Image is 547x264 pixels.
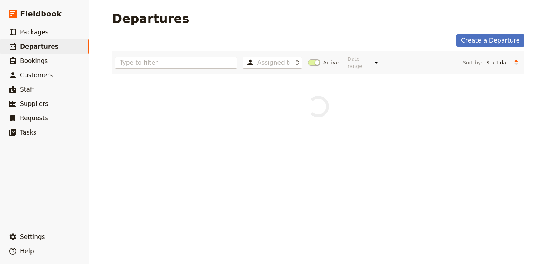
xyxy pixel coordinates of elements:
[115,57,237,69] input: Type to filter
[463,59,482,66] span: Sort by:
[20,72,53,79] span: Customers
[323,59,339,66] span: Active
[20,9,62,19] span: Fieldbook
[20,57,48,64] span: Bookings
[20,248,34,255] span: Help
[20,86,34,93] span: Staff
[20,114,48,122] span: Requests
[20,100,48,107] span: Suppliers
[20,233,45,240] span: Settings
[20,29,48,36] span: Packages
[483,57,511,68] select: Sort by:
[257,58,290,67] input: Assigned to
[112,11,189,26] h1: Departures
[456,34,524,47] a: Create a Departure
[20,43,59,50] span: Departures
[511,57,522,68] button: Change sort direction
[20,129,37,136] span: Tasks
